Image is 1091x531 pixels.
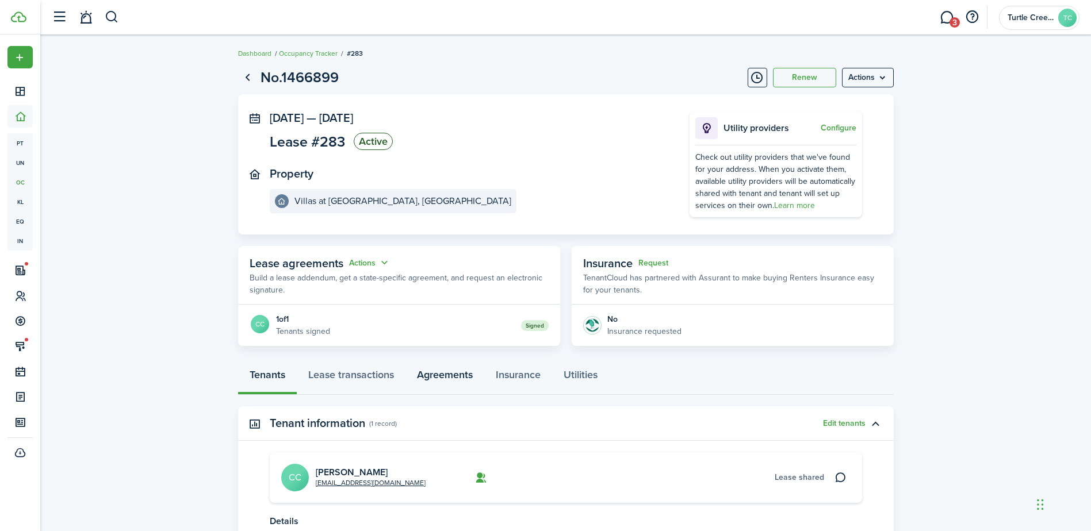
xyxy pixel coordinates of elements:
[316,478,426,488] a: [EMAIL_ADDRESS][DOMAIN_NAME]
[7,46,33,68] button: Open menu
[349,256,391,270] button: Open menu
[1033,476,1091,531] iframe: Chat Widget
[962,7,982,27] button: Open resource center
[823,419,866,428] button: Edit tenants
[842,68,894,87] menu-btn: Actions
[48,6,70,28] button: Open sidebar
[369,418,397,429] panel-main-subtitle: (1 record)
[238,48,271,59] a: Dashboard
[250,255,343,272] span: Lease agreements
[7,172,33,192] a: oc
[11,11,26,22] img: TenantCloud
[773,68,836,87] button: Renew
[552,360,609,395] a: Utilities
[774,199,815,211] a: Learn more
[294,196,511,206] e-details-info-title: Villas at [GEOGRAPHIC_DATA], [GEOGRAPHIC_DATA]
[484,360,552,395] a: Insurance
[7,231,33,251] a: in
[316,465,388,479] a: [PERSON_NAME]
[270,109,304,126] span: [DATE]
[319,109,353,126] span: [DATE]
[276,325,330,337] p: Tenants signed
[250,272,549,296] p: Build a lease addendum, get a state-specific agreement, and request an electronic signature.
[638,259,668,268] button: Request
[281,464,309,491] avatar-text: CC
[250,314,270,337] a: CC
[821,124,856,133] button: Configure
[270,167,313,180] panel-main-title: Property
[583,255,633,272] span: Insurance
[842,68,894,87] button: Open menu
[1008,14,1054,22] span: Turtle Creek Townhomes
[347,48,363,59] span: #283
[583,272,882,296] p: TenantCloud has partnered with Assurant to make buying Renters Insurance easy for your tenants.
[297,360,405,395] a: Lease transactions
[723,121,818,135] p: Utility providers
[1058,9,1077,27] avatar-text: TC
[607,325,682,337] p: Insurance requested
[521,320,549,331] status: Signed
[270,134,345,149] span: Lease #283
[307,109,316,126] span: —
[270,417,365,430] panel-main-title: Tenant information
[7,153,33,172] a: un
[607,313,682,325] div: No
[276,313,330,325] div: 1 of 1
[270,514,862,528] p: Details
[936,3,958,32] a: Messaging
[775,471,824,483] span: Lease shared
[866,414,885,433] button: Toggle accordion
[1037,487,1044,522] div: Drag
[7,192,33,211] a: kl
[279,48,338,59] a: Occupancy Tracker
[583,316,602,334] img: Insurance protection
[349,256,391,270] button: Actions
[105,7,119,27] button: Search
[405,360,484,395] a: Agreements
[950,17,960,28] span: 3
[261,67,339,88] h1: No.1466899
[695,151,856,211] div: Check out utility providers that we've found for your address. When you activate them, available ...
[251,315,269,333] avatar-text: CC
[354,133,393,150] status: Active
[748,68,767,87] button: Timeline
[75,3,97,32] a: Notifications
[238,68,258,87] a: Go back
[7,133,33,153] a: pt
[7,211,33,231] a: eq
